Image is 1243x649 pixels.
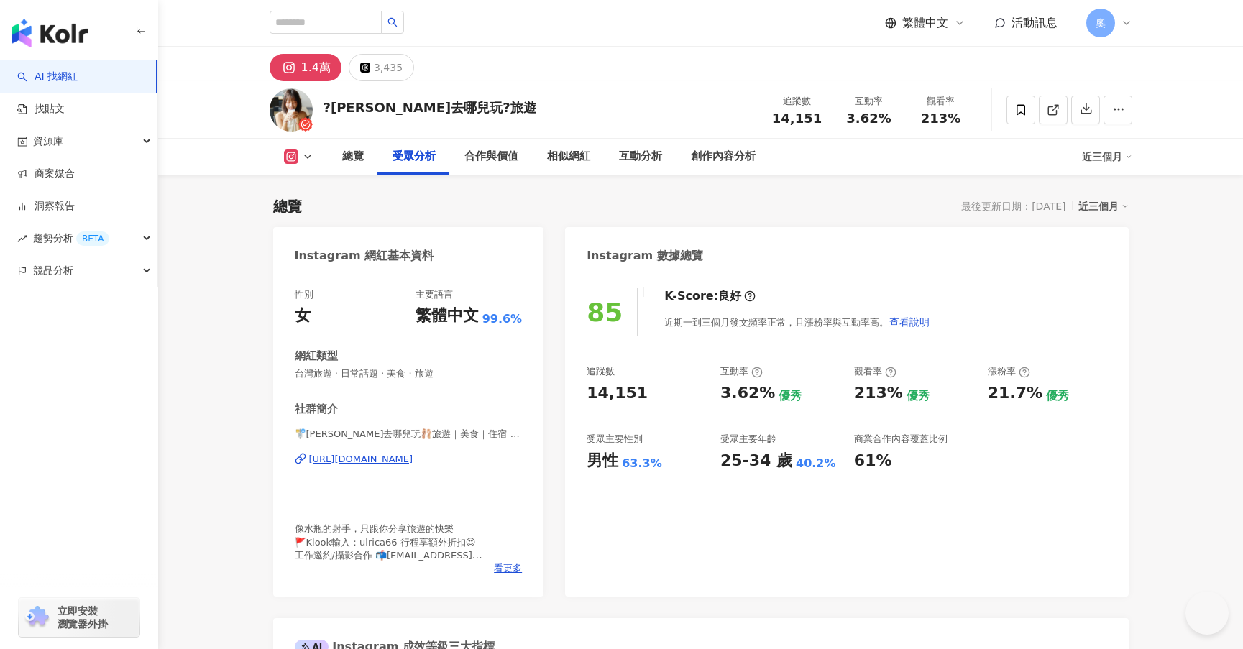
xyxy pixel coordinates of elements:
div: 總覽 [342,148,364,165]
div: [URL][DOMAIN_NAME] [309,453,413,466]
div: 互動率 [720,365,763,378]
button: 1.4萬 [270,54,341,81]
span: 🚏[PERSON_NAME]去哪兒玩🩰旅遊｜美食｜住宿 | ulrica_hello [295,428,523,441]
a: 洞察報告 [17,199,75,213]
span: 立即安裝 瀏覽器外掛 [58,604,108,630]
div: 受眾分析 [393,148,436,165]
div: 近期一到三個月發文頻率正常，且漲粉率與互動率高。 [664,308,930,336]
div: 觀看率 [914,94,968,109]
div: 受眾主要年齡 [720,433,776,446]
div: 61% [854,450,892,472]
div: ?[PERSON_NAME]去哪兒玩?旅遊 [324,98,536,116]
div: 優秀 [1046,388,1069,404]
span: 活動訊息 [1012,16,1058,29]
button: 3,435 [349,54,414,81]
div: 主要語言 [416,288,453,301]
a: 找貼文 [17,102,65,116]
span: 99.6% [482,311,523,327]
div: 追蹤數 [587,365,615,378]
div: 網紅類型 [295,349,338,364]
span: 14,151 [772,111,822,126]
div: 85 [587,298,623,327]
div: 觀看率 [854,365,896,378]
div: 互動率 [842,94,896,109]
div: 受眾主要性別 [587,433,643,446]
div: 創作內容分析 [691,148,756,165]
span: 213% [921,111,961,126]
a: [URL][DOMAIN_NAME] [295,453,523,466]
div: 相似網紅 [547,148,590,165]
span: 像水瓶的射手，只跟你分享旅遊的快樂 🚩Klook輸入：ulrica66 行程享額外折扣😍 工作邀約/攝影合作 📬[EMAIL_ADDRESS][DOMAIN_NAME]🙇‍♀️ ✈️ 8/24-... [295,523,482,599]
a: chrome extension立即安裝 瀏覽器外掛 [19,598,139,637]
a: 商案媒合 [17,167,75,181]
div: 優秀 [907,388,930,404]
span: 資源庫 [33,125,63,157]
span: 台灣旅遊 · 日常話題 · 美食 · 旅遊 [295,367,523,380]
img: logo [12,19,88,47]
div: 近三個月 [1078,197,1129,216]
img: chrome extension [23,606,51,629]
img: KOL Avatar [270,88,313,132]
span: 繁體中文 [902,15,948,31]
div: BETA [76,231,109,246]
div: 14,151 [587,382,648,405]
iframe: Help Scout Beacon - Open [1185,592,1229,635]
div: 3,435 [374,57,403,78]
span: rise [17,234,27,244]
div: 合作與價值 [464,148,518,165]
div: 繁體中文 [416,305,479,327]
div: 性別 [295,288,313,301]
div: 商業合作內容覆蓋比例 [854,433,948,446]
div: 男性 [587,450,618,472]
div: 互動分析 [619,148,662,165]
div: 40.2% [796,456,836,471]
div: 追蹤數 [770,94,825,109]
span: search [387,17,398,27]
div: 良好 [718,288,741,304]
div: 漲粉率 [988,365,1030,378]
span: 看更多 [494,562,522,575]
div: 社群簡介 [295,402,338,417]
button: 查看說明 [889,308,930,336]
div: Instagram 網紅基本資料 [295,248,434,264]
div: 213% [854,382,903,405]
div: 最後更新日期：[DATE] [961,201,1065,212]
div: 優秀 [779,388,802,404]
span: 奧 [1096,15,1106,31]
div: 25-34 歲 [720,450,792,472]
span: 3.62% [846,111,891,126]
div: 3.62% [720,382,775,405]
span: 競品分析 [33,254,73,287]
div: 63.3% [622,456,662,471]
div: K-Score : [664,288,756,304]
a: searchAI 找網紅 [17,70,78,84]
div: 21.7% [988,382,1042,405]
span: 趨勢分析 [33,222,109,254]
span: 查看說明 [889,316,930,328]
div: Instagram 數據總覽 [587,248,703,264]
div: 女 [295,305,311,327]
div: 近三個月 [1082,145,1132,168]
div: 1.4萬 [301,57,331,78]
div: 總覽 [273,196,302,216]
